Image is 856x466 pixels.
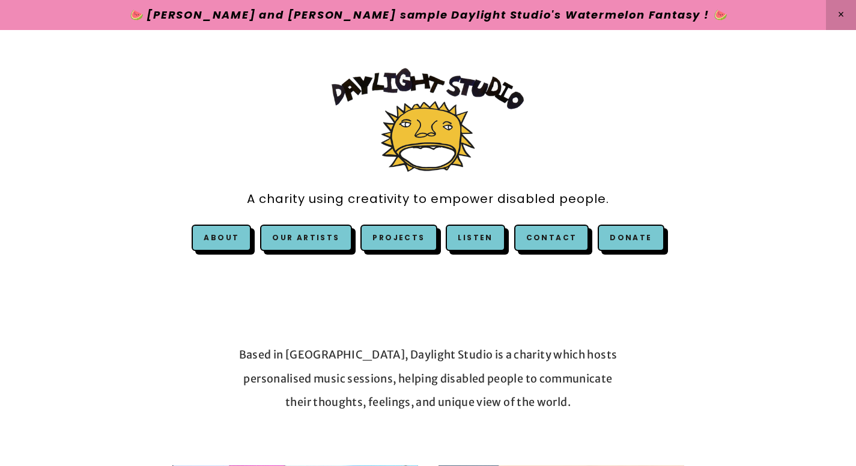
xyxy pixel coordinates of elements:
[238,343,618,414] p: Based in [GEOGRAPHIC_DATA], Daylight Studio is a charity which hosts personalised music sessions,...
[458,232,493,243] a: Listen
[514,225,589,251] a: Contact
[247,186,609,213] a: A charity using creativity to empower disabled people.
[260,225,351,251] a: Our Artists
[204,232,239,243] a: About
[598,225,664,251] a: Donate
[332,68,524,172] img: Daylight Studio
[360,225,437,251] a: Projects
